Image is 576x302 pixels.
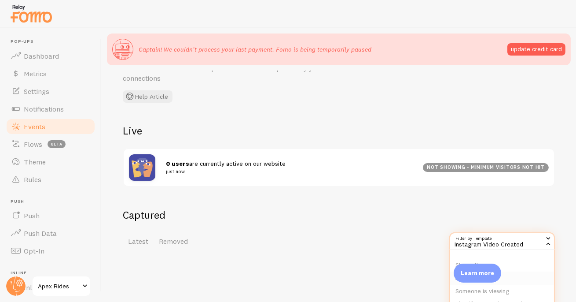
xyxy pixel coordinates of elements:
span: Latest [128,237,148,246]
p: Learn more [461,269,494,277]
span: Theme [24,157,46,166]
span: Pop-ups [11,39,96,45]
a: Push [5,207,96,224]
h2: Live [123,124,555,138]
span: Opt-In [24,246,44,255]
div: Learn more [454,264,501,283]
p: Captain! We couldn't process your last payment. Fomo is being temporarily paused [139,45,371,54]
span: Push Data [24,229,57,238]
h2: Captured [123,208,555,222]
li: Someone is viewing [450,285,554,298]
strong: 0 users [166,160,189,168]
a: Dashboard [5,47,96,65]
a: Removed [154,232,193,250]
a: Latest [123,232,154,250]
span: Rules [24,175,41,184]
span: beta [48,140,66,148]
span: Dashboard [24,52,59,60]
a: Apex Rides [32,276,91,297]
span: Push [11,199,96,205]
span: Events [24,122,45,131]
a: Flows beta [5,135,96,153]
div: not showing - minimum visitors not hit [423,163,549,172]
a: Push Data [5,224,96,242]
img: pageviews.png [129,154,155,181]
p: This is a collection of social proof interactions captured by your connections [123,63,334,83]
a: Theme [5,153,96,171]
span: Settings [24,87,49,96]
span: Flows [24,140,42,149]
li: Show all [450,259,554,272]
li: Active visitors [450,272,554,285]
a: Events [5,118,96,135]
button: Help Article [123,90,172,103]
a: Rules [5,171,96,188]
img: fomo-relay-logo-orange.svg [9,2,53,25]
a: Metrics [5,65,96,82]
div: Instagram Video Created [449,232,555,250]
span: Push [24,211,40,220]
span: Notifications [24,104,64,113]
span: are currently active on our website [166,160,412,176]
small: just now [166,168,412,175]
a: Settings [5,82,96,100]
span: Removed [159,237,188,246]
span: Apex Rides [38,281,80,291]
span: Inline [11,270,96,276]
a: Opt-In [5,242,96,260]
button: update credit card [507,43,565,56]
a: Notifications [5,100,96,118]
span: Metrics [24,69,47,78]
